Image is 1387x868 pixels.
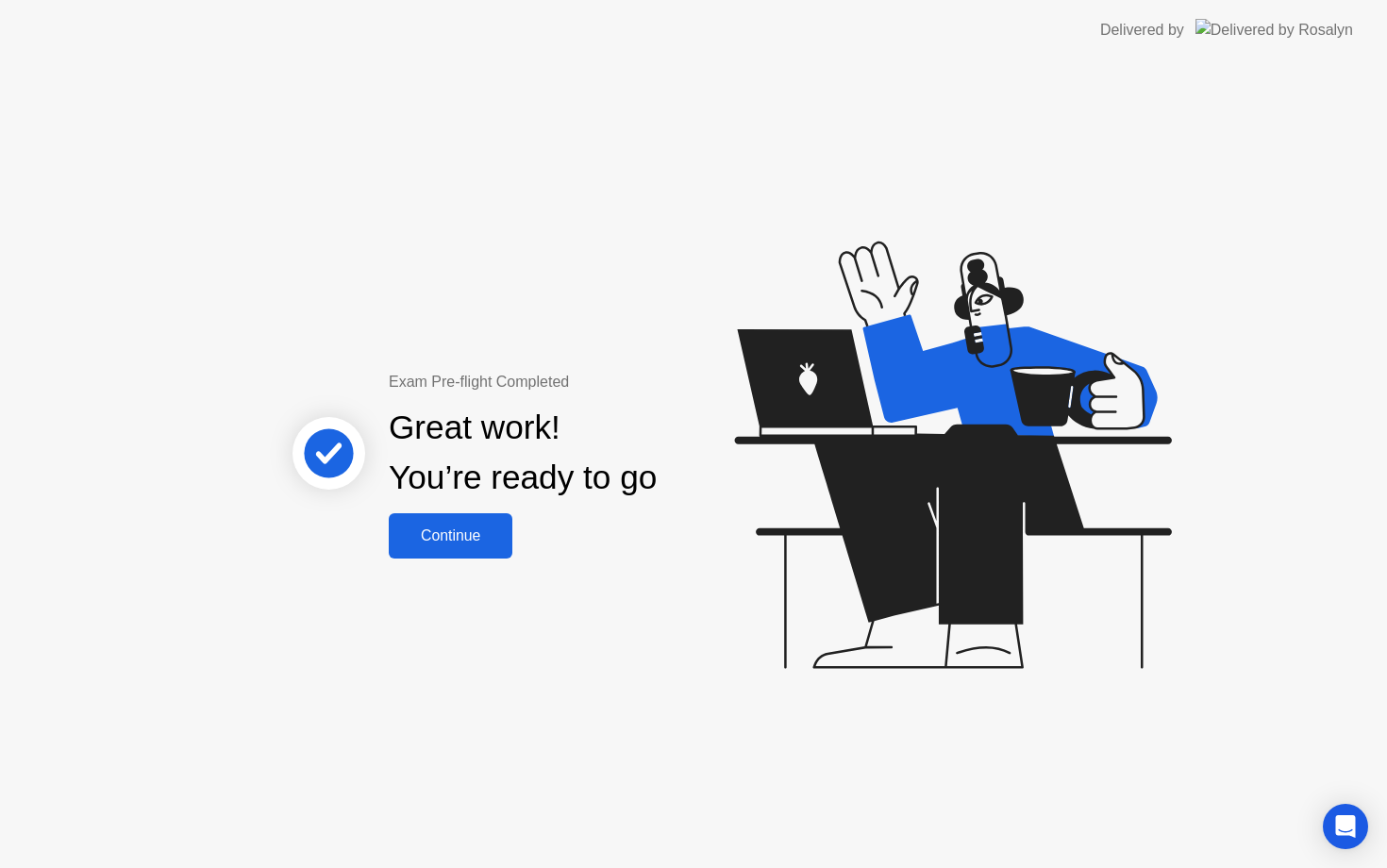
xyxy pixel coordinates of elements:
[389,371,778,393] div: Exam Pre-flight Completed
[1195,19,1353,41] img: Delivered by Rosalyn
[394,527,507,544] div: Continue
[1323,804,1368,849] div: Open Intercom Messenger
[1100,19,1184,42] div: Delivered by
[389,403,657,503] div: Great work! You’re ready to go
[389,513,512,559] button: Continue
